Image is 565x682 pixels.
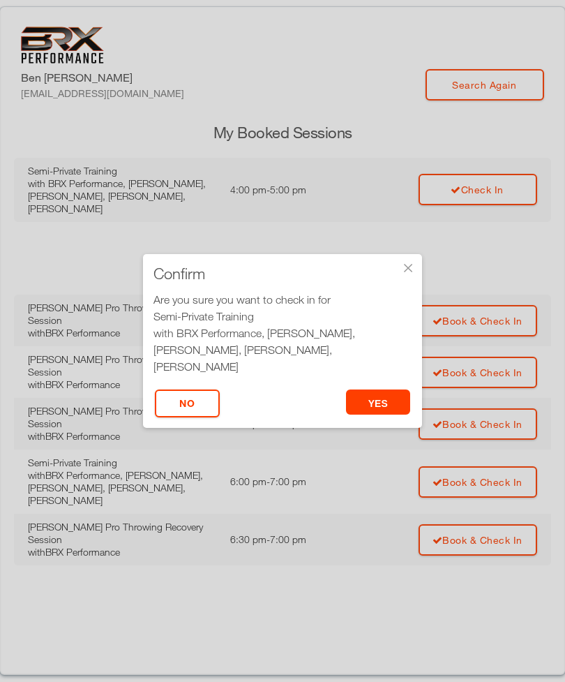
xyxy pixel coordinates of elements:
[153,291,412,392] div: Are you sure you want to check in for at 4:00 pm?
[153,267,205,281] span: Confirm
[153,308,412,325] div: Semi-Private Training
[153,325,412,375] div: with BRX Performance, [PERSON_NAME], [PERSON_NAME], [PERSON_NAME], [PERSON_NAME]
[346,390,411,415] button: yes
[401,261,415,275] div: ×
[155,390,220,417] button: No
